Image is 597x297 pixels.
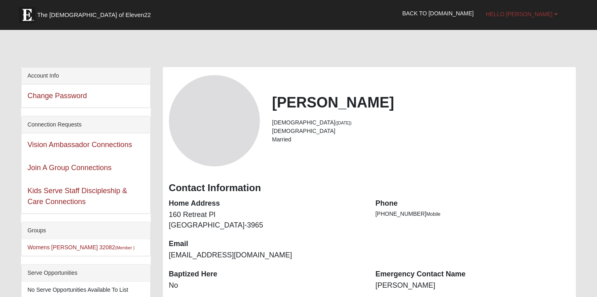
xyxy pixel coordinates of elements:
[396,3,480,23] a: Back to [DOMAIN_NAME]
[27,92,87,100] a: Change Password
[169,210,363,230] dd: 160 Retreat Pl [GEOGRAPHIC_DATA]-3965
[480,4,564,24] a: Hello [PERSON_NAME]
[272,127,570,135] li: [DEMOGRAPHIC_DATA]
[169,198,363,209] dt: Home Address
[37,11,151,19] span: The [DEMOGRAPHIC_DATA] of Eleven22
[169,250,363,261] dd: [EMAIL_ADDRESS][DOMAIN_NAME]
[27,244,135,251] a: Womens [PERSON_NAME] 32082(Member )
[169,269,363,280] dt: Baptized Here
[272,135,570,144] li: Married
[486,11,553,17] span: Hello [PERSON_NAME]
[21,265,150,282] div: Serve Opportunities
[19,7,35,23] img: Eleven22 logo
[27,164,112,172] a: Join A Group Connections
[272,94,570,111] h2: [PERSON_NAME]
[169,280,363,291] dd: No
[21,222,150,239] div: Groups
[272,118,570,127] li: [DEMOGRAPHIC_DATA]
[27,141,132,149] a: Vision Ambassador Connections
[426,211,441,217] span: Mobile
[21,67,150,84] div: Account Info
[15,3,177,23] a: The [DEMOGRAPHIC_DATA] of Eleven22
[21,116,150,133] div: Connection Requests
[375,269,570,280] dt: Emergency Contact Name
[375,280,570,291] dd: [PERSON_NAME]
[335,120,352,125] small: ([DATE])
[375,210,570,218] li: [PHONE_NUMBER]
[169,182,570,194] h3: Contact Information
[169,239,363,249] dt: Email
[27,187,127,206] a: Kids Serve Staff Discipleship & Care Connections
[115,245,135,250] small: (Member )
[169,75,260,166] a: View Fullsize Photo
[375,198,570,209] dt: Phone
